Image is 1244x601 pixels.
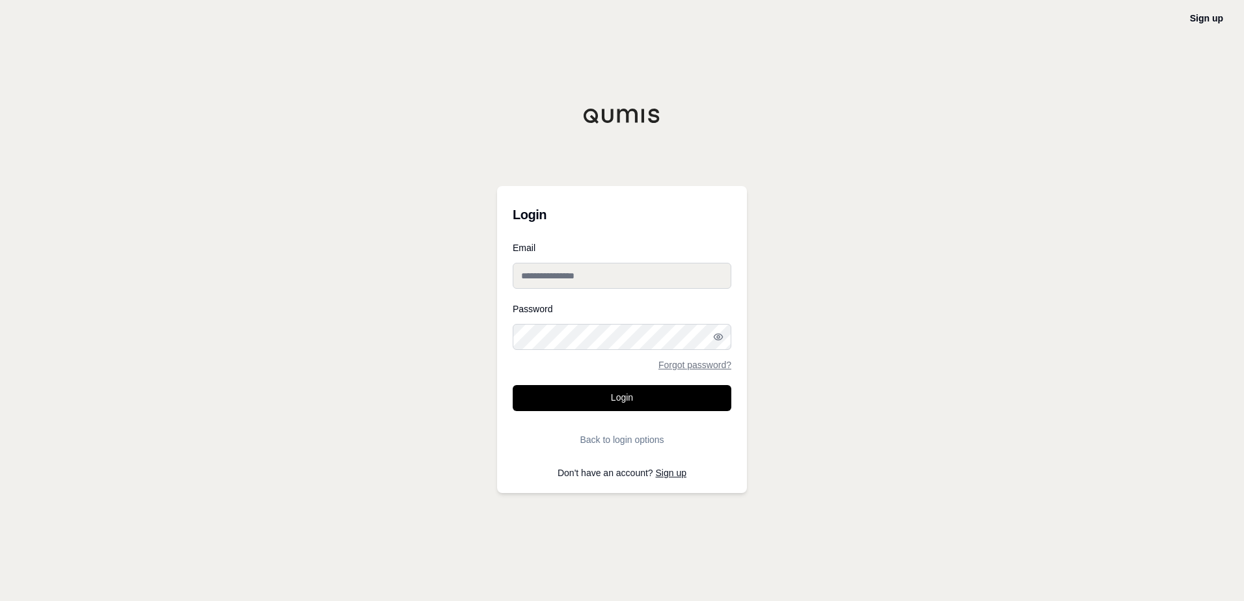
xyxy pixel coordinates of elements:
[513,243,731,252] label: Email
[658,360,731,369] a: Forgot password?
[583,108,661,124] img: Qumis
[513,304,731,314] label: Password
[656,468,686,478] a: Sign up
[1190,13,1223,23] a: Sign up
[513,385,731,411] button: Login
[513,202,731,228] h3: Login
[513,468,731,477] p: Don't have an account?
[513,427,731,453] button: Back to login options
